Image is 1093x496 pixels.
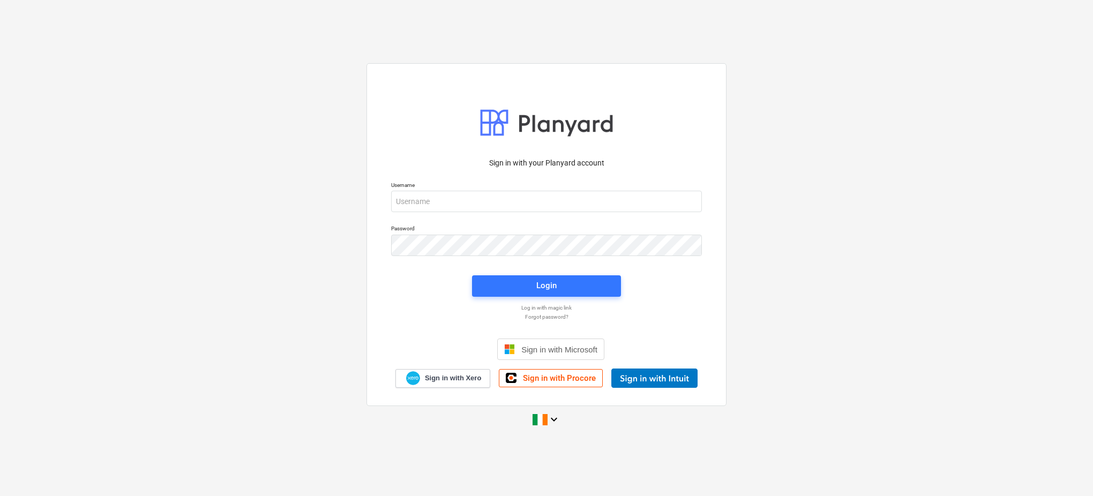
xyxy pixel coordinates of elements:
[391,191,702,212] input: Username
[395,369,491,388] a: Sign in with Xero
[386,304,707,311] a: Log in with magic link
[391,225,702,234] p: Password
[523,373,596,383] span: Sign in with Procore
[521,345,597,354] span: Sign in with Microsoft
[406,371,420,386] img: Xero logo
[504,344,515,355] img: Microsoft logo
[499,369,603,387] a: Sign in with Procore
[391,157,702,169] p: Sign in with your Planyard account
[548,413,560,426] i: keyboard_arrow_down
[386,313,707,320] a: Forgot password?
[536,279,557,292] div: Login
[391,182,702,191] p: Username
[472,275,621,297] button: Login
[425,373,481,383] span: Sign in with Xero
